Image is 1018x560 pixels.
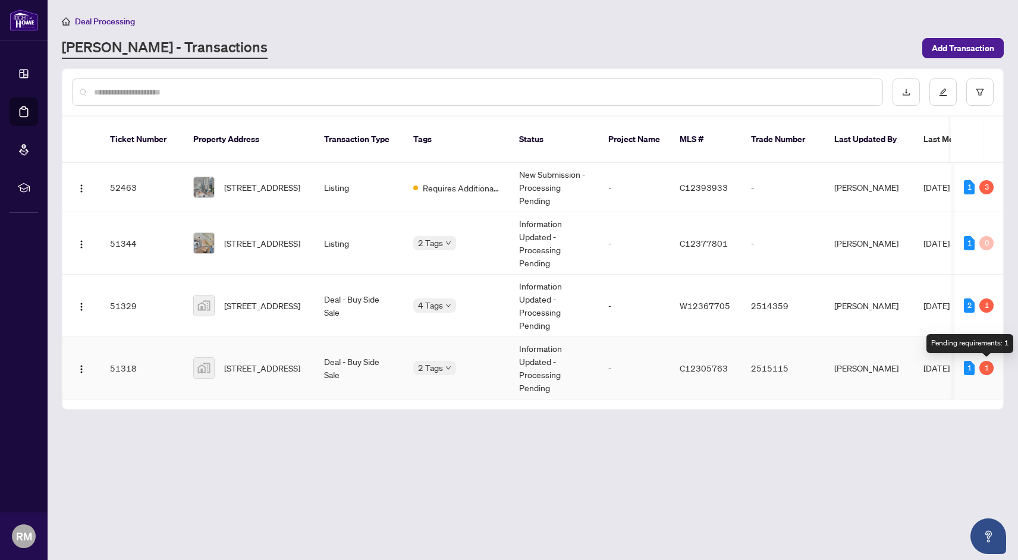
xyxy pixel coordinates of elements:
[741,117,825,163] th: Trade Number
[100,212,184,275] td: 51344
[77,302,86,312] img: Logo
[75,16,135,27] span: Deal Processing
[825,212,914,275] td: [PERSON_NAME]
[315,163,404,212] td: Listing
[510,163,599,212] td: New Submission - Processing Pending
[825,163,914,212] td: [PERSON_NAME]
[979,361,994,375] div: 1
[680,363,728,373] span: C12305763
[77,364,86,374] img: Logo
[510,212,599,275] td: Information Updated - Processing Pending
[62,37,268,59] a: [PERSON_NAME] - Transactions
[599,275,670,337] td: -
[964,236,975,250] div: 1
[893,78,920,106] button: download
[599,163,670,212] td: -
[680,238,728,248] span: C12377801
[510,117,599,163] th: Status
[825,337,914,399] td: [PERSON_NAME]
[976,88,984,96] span: filter
[77,240,86,249] img: Logo
[72,358,91,377] button: Logo
[62,17,70,26] span: home
[100,163,184,212] td: 52463
[599,117,670,163] th: Project Name
[72,234,91,253] button: Logo
[923,182,950,193] span: [DATE]
[923,238,950,248] span: [DATE]
[902,88,910,96] span: download
[970,518,1006,554] button: Open asap
[445,240,451,246] span: down
[964,180,975,194] div: 1
[445,303,451,309] span: down
[923,363,950,373] span: [DATE]
[224,361,300,375] span: [STREET_ADDRESS]
[741,212,825,275] td: -
[224,237,300,250] span: [STREET_ADDRESS]
[964,298,975,313] div: 2
[404,117,510,163] th: Tags
[423,181,500,194] span: Requires Additional Docs
[932,39,994,58] span: Add Transaction
[939,88,947,96] span: edit
[72,296,91,315] button: Logo
[16,528,32,545] span: RM
[194,295,214,316] img: thumbnail-img
[923,133,996,146] span: Last Modified Date
[825,117,914,163] th: Last Updated By
[315,275,404,337] td: Deal - Buy Side Sale
[445,365,451,371] span: down
[741,337,825,399] td: 2515115
[72,178,91,197] button: Logo
[100,275,184,337] td: 51329
[100,337,184,399] td: 51318
[599,337,670,399] td: -
[194,177,214,197] img: thumbnail-img
[510,275,599,337] td: Information Updated - Processing Pending
[315,337,404,399] td: Deal - Buy Side Sale
[929,78,957,106] button: edit
[680,182,728,193] span: C12393933
[194,233,214,253] img: thumbnail-img
[224,299,300,312] span: [STREET_ADDRESS]
[979,236,994,250] div: 0
[224,181,300,194] span: [STREET_ADDRESS]
[77,184,86,193] img: Logo
[741,163,825,212] td: -
[418,298,443,312] span: 4 Tags
[680,300,730,311] span: W12367705
[979,180,994,194] div: 3
[194,358,214,378] img: thumbnail-img
[510,337,599,399] td: Information Updated - Processing Pending
[923,300,950,311] span: [DATE]
[825,275,914,337] td: [PERSON_NAME]
[418,236,443,250] span: 2 Tags
[670,117,741,163] th: MLS #
[966,78,994,106] button: filter
[315,117,404,163] th: Transaction Type
[599,212,670,275] td: -
[741,275,825,337] td: 2514359
[964,361,975,375] div: 1
[10,9,38,31] img: logo
[315,212,404,275] td: Listing
[926,334,1013,353] div: Pending requirements: 1
[922,38,1004,58] button: Add Transaction
[100,117,184,163] th: Ticket Number
[184,117,315,163] th: Property Address
[418,361,443,375] span: 2 Tags
[979,298,994,313] div: 1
